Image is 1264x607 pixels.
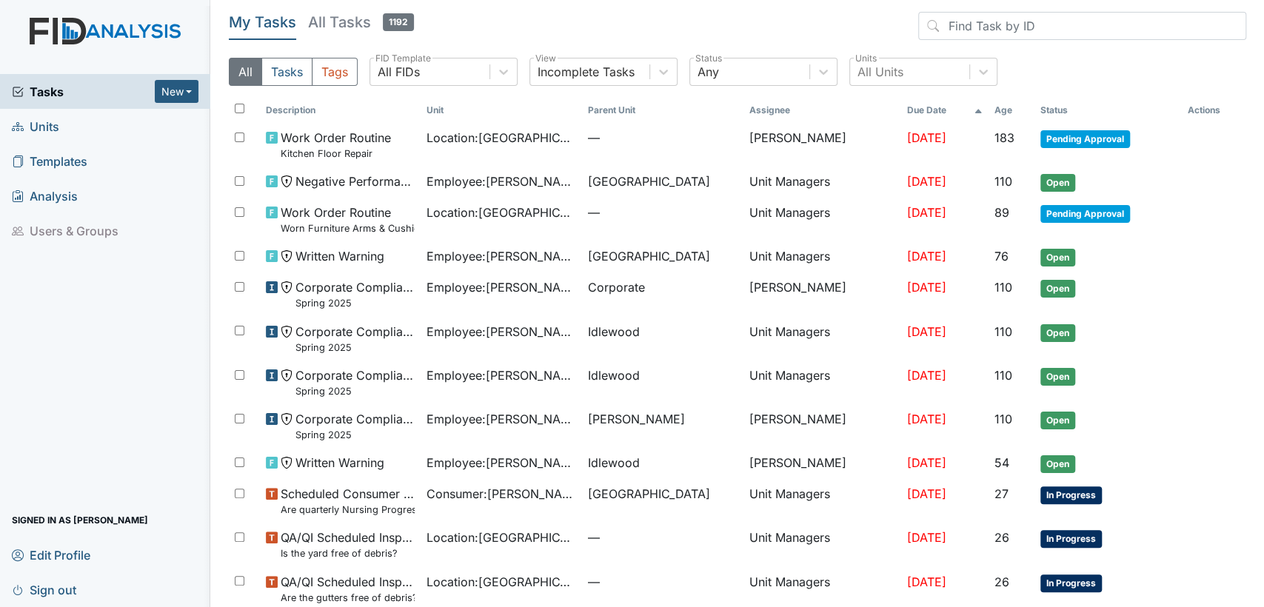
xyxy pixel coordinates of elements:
th: Toggle SortBy [1034,98,1182,123]
span: Corporate Compliance Spring 2025 [295,410,415,442]
span: 110 [994,280,1012,295]
button: Tasks [261,58,312,86]
span: Location : [GEOGRAPHIC_DATA] [427,204,576,221]
th: Toggle SortBy [421,98,582,123]
th: Toggle SortBy [989,98,1034,123]
span: Idlewood [588,366,640,384]
span: — [588,573,738,591]
span: — [588,529,738,546]
span: Location : [GEOGRAPHIC_DATA] [427,529,576,546]
span: — [588,129,738,147]
span: Open [1040,280,1075,298]
a: Tasks [12,83,155,101]
span: 1192 [383,13,414,31]
span: Sign out [12,578,76,601]
td: [PERSON_NAME] [743,448,901,479]
span: 26 [994,574,1009,589]
input: Toggle All Rows Selected [235,104,244,113]
small: Are the gutters free of debris? [281,591,415,605]
span: Location : [GEOGRAPHIC_DATA] [427,573,576,591]
span: 54 [994,455,1009,470]
td: [PERSON_NAME] [743,404,901,448]
span: Scheduled Consumer Chart Review Are quarterly Nursing Progress Notes/Visual Assessments completed... [281,485,415,517]
th: Toggle SortBy [901,98,989,123]
span: — [588,204,738,221]
input: Find Task by ID [918,12,1246,40]
div: Any [698,63,719,81]
div: All Units [857,63,903,81]
span: [DATE] [907,412,946,426]
span: Signed in as [PERSON_NAME] [12,509,148,531]
span: [DATE] [907,574,946,589]
span: [DATE] [907,324,946,339]
span: In Progress [1040,574,1102,592]
td: Unit Managers [743,317,901,360]
span: Employee : [PERSON_NAME] [427,278,576,296]
span: Open [1040,368,1075,386]
span: [DATE] [907,130,946,145]
small: Worn Furniture Arms & Cushion [281,221,415,235]
span: Open [1040,249,1075,266]
span: Written Warning [295,454,384,472]
small: Spring 2025 [295,341,415,355]
span: 110 [994,412,1012,426]
span: Open [1040,412,1075,429]
td: [PERSON_NAME] [743,123,901,167]
span: [DATE] [907,455,946,470]
td: Unit Managers [743,360,901,404]
span: [DATE] [907,486,946,501]
small: Is the yard free of debris? [281,546,415,560]
td: [PERSON_NAME] [743,272,901,316]
span: Templates [12,150,87,172]
span: 183 [994,130,1014,145]
div: All FIDs [378,63,420,81]
span: In Progress [1040,530,1102,548]
span: Pending Approval [1040,130,1130,148]
span: Corporate Compliance Spring 2025 [295,366,415,398]
th: Toggle SortBy [582,98,743,123]
th: Actions [1182,98,1246,123]
span: Open [1040,174,1075,192]
td: Unit Managers [743,167,901,198]
button: New [155,80,199,103]
span: 76 [994,249,1009,264]
span: Employee : [PERSON_NAME] [427,172,576,190]
span: Corporate Compliance Spring 2025 [295,323,415,355]
small: Are quarterly Nursing Progress Notes/Visual Assessments completed by the end of the month followi... [281,503,415,517]
span: Employee : [PERSON_NAME] [427,410,576,428]
button: All [229,58,262,86]
span: QA/QI Scheduled Inspection Are the gutters free of debris? [281,573,415,605]
span: Units [12,115,59,138]
td: Unit Managers [743,523,901,566]
div: Type filter [229,58,358,86]
small: Spring 2025 [295,428,415,442]
h5: My Tasks [229,12,296,33]
span: Open [1040,455,1075,473]
td: Unit Managers [743,241,901,272]
th: Assignee [743,98,901,123]
span: Pending Approval [1040,205,1130,223]
span: In Progress [1040,486,1102,504]
button: Tags [312,58,358,86]
span: [DATE] [907,530,946,545]
span: 89 [994,205,1009,220]
span: Employee : [PERSON_NAME] [427,323,576,341]
span: Location : [GEOGRAPHIC_DATA] [427,129,576,147]
span: QA/QI Scheduled Inspection Is the yard free of debris? [281,529,415,560]
span: Negative Performance Review [295,172,415,190]
span: Analysis [12,184,78,207]
small: Spring 2025 [295,296,415,310]
span: Employee : [PERSON_NAME] [427,247,576,265]
span: 110 [994,368,1012,383]
span: Employee : [PERSON_NAME] [427,454,576,472]
div: Incomplete Tasks [538,63,635,81]
small: Spring 2025 [295,384,415,398]
span: Employee : [PERSON_NAME], Janical [427,366,576,384]
span: Edit Profile [12,543,90,566]
span: [DATE] [907,249,946,264]
span: [DATE] [907,205,946,220]
span: Work Order Routine Worn Furniture Arms & Cushion [281,204,415,235]
span: [GEOGRAPHIC_DATA] [588,172,710,190]
span: [DATE] [907,368,946,383]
